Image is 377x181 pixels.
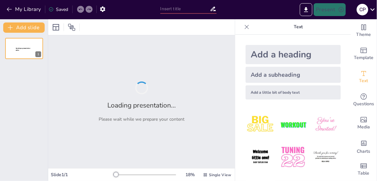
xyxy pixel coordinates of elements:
[51,172,114,178] div: Slide 1 / 1
[5,4,44,14] button: My Library
[68,23,76,31] span: Position
[351,89,377,112] div: Get real-time input from your audience
[51,22,61,32] div: Layout
[246,110,275,140] img: 1.jpeg
[311,110,341,140] img: 3.jpeg
[35,51,41,57] div: 1
[311,142,341,172] img: 6.jpeg
[3,22,45,33] button: Add slide
[209,172,231,177] span: Single View
[246,85,341,99] div: Add a little bit of body text
[351,42,377,65] div: Add ready made slides
[183,172,198,178] div: 18 %
[359,77,368,84] span: Text
[246,142,275,172] img: 4.jpeg
[351,65,377,89] div: Add text boxes
[351,112,377,135] div: Add images, graphics, shapes or video
[278,142,308,172] img: 5.jpeg
[160,4,210,13] input: Insert title
[5,38,43,59] div: 1
[351,158,377,181] div: Add a table
[107,101,176,110] h2: Loading presentation...
[252,19,345,35] p: Text
[358,170,370,177] span: Table
[356,31,371,38] span: Theme
[354,100,374,108] span: Questions
[16,47,30,51] span: Sendsteps presentation editor
[99,116,184,122] p: Please wait while we prepare your content
[357,3,368,16] button: C P
[314,3,346,16] button: Present
[246,45,341,64] div: Add a heading
[351,19,377,42] div: Change the overall theme
[357,4,368,15] div: C P
[358,124,370,131] span: Media
[278,110,308,140] img: 2.jpeg
[246,67,341,83] div: Add a subheading
[354,54,374,61] span: Template
[300,3,312,16] button: Export to PowerPoint
[351,135,377,158] div: Add charts and graphs
[49,6,68,13] div: Saved
[357,148,371,155] span: Charts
